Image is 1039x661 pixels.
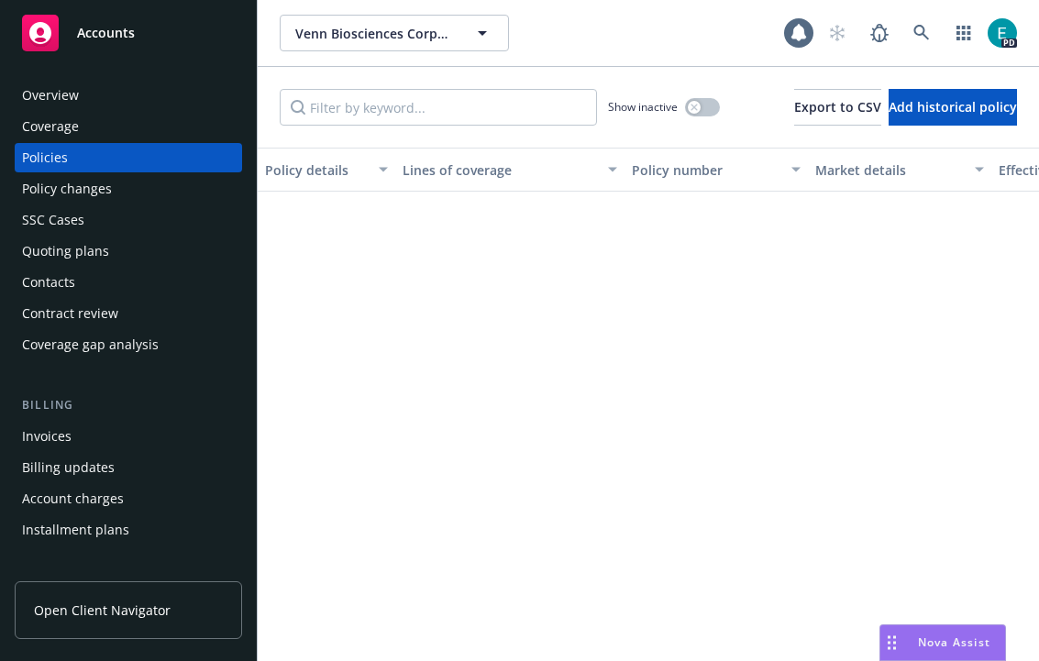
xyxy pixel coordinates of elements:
[889,98,1017,116] span: Add historical policy
[15,7,242,59] a: Accounts
[280,89,597,126] input: Filter by keyword...
[794,89,881,126] button: Export to CSV
[861,15,898,51] a: Report a Bug
[889,89,1017,126] button: Add historical policy
[280,15,509,51] button: Venn Biosciences Corporation
[880,625,903,660] div: Drag to move
[22,143,68,172] div: Policies
[395,148,625,192] button: Lines of coverage
[15,453,242,482] a: Billing updates
[15,396,242,414] div: Billing
[22,422,72,451] div: Invoices
[22,174,112,204] div: Policy changes
[22,237,109,266] div: Quoting plans
[879,624,1006,661] button: Nova Assist
[77,26,135,40] span: Accounts
[794,98,881,116] span: Export to CSV
[22,268,75,297] div: Contacts
[15,515,242,545] a: Installment plans
[34,600,171,620] span: Open Client Navigator
[22,453,115,482] div: Billing updates
[625,148,808,192] button: Policy number
[15,237,242,266] a: Quoting plans
[15,268,242,297] a: Contacts
[22,205,84,235] div: SSC Cases
[22,484,124,513] div: Account charges
[403,160,597,180] div: Lines of coverage
[918,634,990,650] span: Nova Assist
[15,484,242,513] a: Account charges
[15,112,242,141] a: Coverage
[945,15,982,51] a: Switch app
[15,174,242,204] a: Policy changes
[819,15,856,51] a: Start snowing
[258,148,395,192] button: Policy details
[22,299,118,328] div: Contract review
[988,18,1017,48] img: photo
[22,112,79,141] div: Coverage
[265,160,368,180] div: Policy details
[15,330,242,359] a: Coverage gap analysis
[815,160,964,180] div: Market details
[15,205,242,235] a: SSC Cases
[295,24,454,43] span: Venn Biosciences Corporation
[15,81,242,110] a: Overview
[632,160,780,180] div: Policy number
[22,515,129,545] div: Installment plans
[22,330,159,359] div: Coverage gap analysis
[808,148,991,192] button: Market details
[903,15,940,51] a: Search
[22,81,79,110] div: Overview
[15,143,242,172] a: Policies
[15,422,242,451] a: Invoices
[15,299,242,328] a: Contract review
[608,99,678,115] span: Show inactive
